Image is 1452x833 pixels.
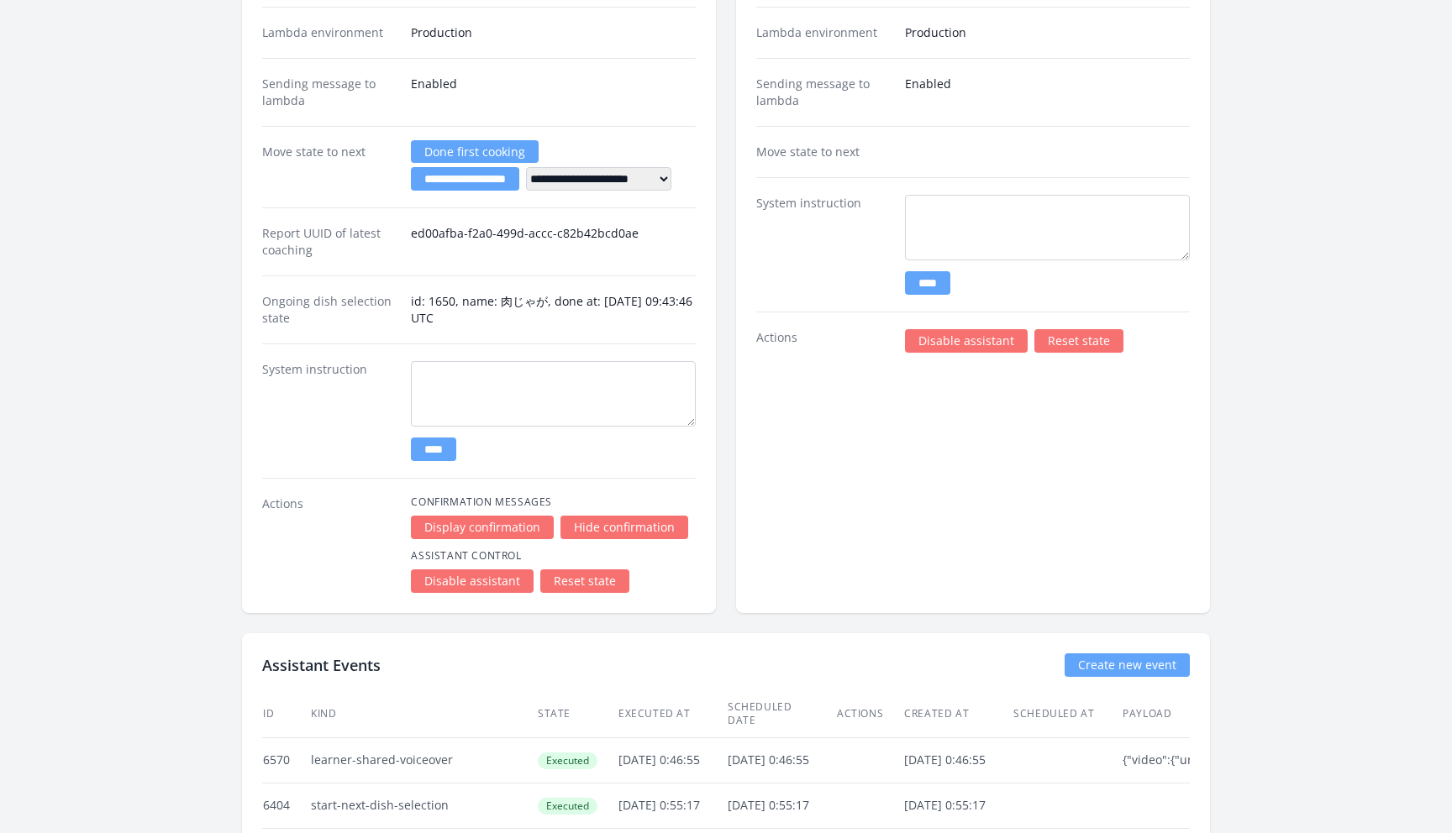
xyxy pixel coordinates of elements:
[836,690,903,738] th: Actions
[310,690,537,738] th: Kind
[310,783,537,828] td: start-next-dish-selection
[905,76,1190,109] dd: Enabled
[262,361,397,461] dt: System instruction
[727,690,836,738] th: Scheduled date
[903,690,1013,738] th: Created at
[756,329,892,353] dt: Actions
[756,24,892,41] dt: Lambda environment
[538,798,597,815] span: Executed
[618,690,727,738] th: Executed at
[1013,690,1122,738] th: Scheduled at
[756,195,892,295] dt: System instruction
[540,569,629,593] a: Reset state
[411,225,696,259] dd: ed00afba-f2a0-499d-accc-c82b42bcd0ae
[905,24,1190,41] dd: Production
[262,495,397,593] dt: Actions
[411,549,696,563] h4: Assistant Control
[262,783,310,828] td: 6404
[1065,653,1190,677] a: Create new event
[411,76,696,109] dd: Enabled
[262,737,310,783] td: 6570
[411,495,696,509] h4: Confirmation Messages
[411,293,696,327] dd: id: 1650, name: 肉じゃが, done at: [DATE] 09:43:46 UTC
[1034,329,1123,353] a: Reset state
[727,783,836,828] td: [DATE] 0:55:17
[411,24,696,41] dd: Production
[262,293,397,327] dt: Ongoing dish selection state
[411,140,539,163] a: Done first cooking
[411,516,554,539] a: Display confirmation
[262,76,397,109] dt: Sending message to lambda
[903,737,1013,783] td: [DATE] 0:46:55
[560,516,688,539] a: Hide confirmation
[262,144,397,191] dt: Move state to next
[727,737,836,783] td: [DATE] 0:46:55
[262,225,397,259] dt: Report UUID of latest coaching
[537,690,618,738] th: State
[618,783,727,828] td: [DATE] 0:55:17
[756,144,892,160] dt: Move state to next
[905,329,1028,353] a: Disable assistant
[411,569,534,593] a: Disable assistant
[756,76,892,109] dt: Sending message to lambda
[903,783,1013,828] td: [DATE] 0:55:17
[538,752,597,769] span: Executed
[262,690,310,738] th: ID
[310,737,537,783] td: learner-shared-voiceover
[618,737,727,783] td: [DATE] 0:46:55
[262,653,381,677] h2: Assistant Events
[262,24,397,41] dt: Lambda environment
